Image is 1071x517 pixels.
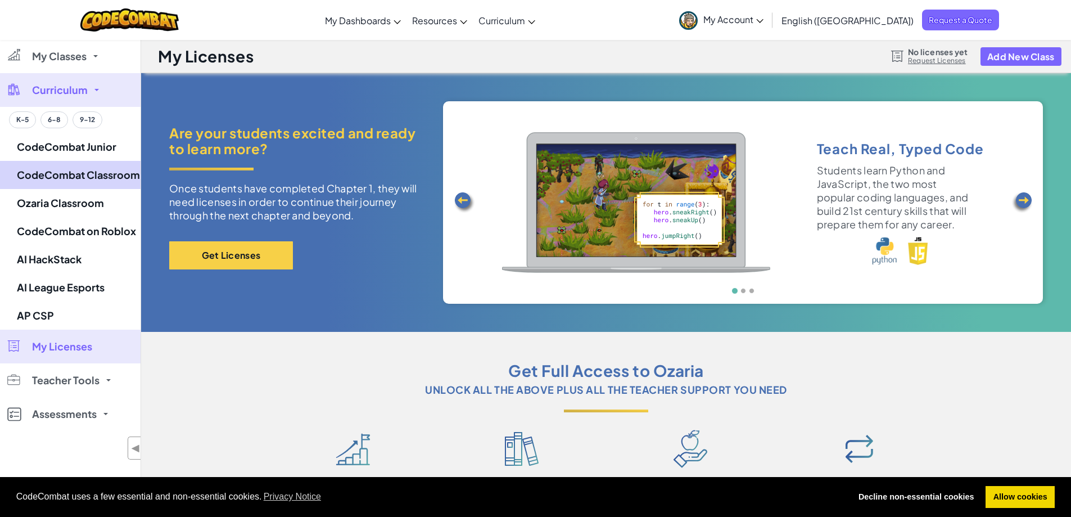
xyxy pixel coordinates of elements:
img: Device_1.png [502,132,770,273]
span: Assessments [32,409,97,419]
a: My Account [674,2,769,38]
a: English ([GEOGRAPHIC_DATA]) [776,5,919,35]
span: CodeCombat uses a few essential and non-essential cookies. [16,488,842,505]
img: python_logo.png [872,237,896,265]
span: My Dashboards [325,15,391,26]
span: No licenses yet [908,47,968,56]
a: learn more about cookies [262,488,323,505]
a: My Dashboards [319,5,406,35]
img: Arrow_Left.png [1011,191,1033,214]
button: Get Licenses [169,241,293,269]
img: Arrow_Left.png [453,191,476,214]
img: IconAutomaticAccess.svg [839,429,879,469]
button: 9-12 [73,111,102,128]
button: 6-8 [40,111,68,128]
span: Curriculum [32,85,88,95]
img: IconDashboard.svg [336,433,370,465]
span: Get Full Access to Ozaria [508,360,704,381]
span: Curriculum [478,15,525,26]
a: deny cookies [851,486,982,509]
a: Curriculum [473,5,541,35]
span: Resources [412,15,457,26]
span: Unlock all the above plus all the teacher support you need [425,381,787,398]
button: K-5 [9,111,36,128]
button: Add New Class [980,47,1061,66]
img: avatar [679,11,698,30]
span: ◀ [131,440,141,456]
h1: My Licenses [158,46,254,67]
a: Request a Quote [922,10,999,30]
img: CodeCombat logo [80,8,179,32]
img: javascript_logo.png [908,237,928,265]
p: Once students have completed Chapter 1, they will need licenses in order to continue their journe... [169,182,426,222]
p: Students learn Python and JavaScript, the two most popular coding languages, and build 21st centu... [817,164,974,231]
div: Grade band filter [9,111,102,128]
span: My Classes [32,51,87,61]
span: Lesson Plans, Project Rubrics, Solution Guides, and more [437,475,606,498]
img: IconCustomerSuccess.svg [674,430,707,468]
span: My Licenses [32,341,92,352]
img: IconLessonPlans.svg [505,432,539,466]
span: Are your students excited and ready to learn more? [169,125,426,156]
span: Comprehensive teacher and administrator dashboards [269,475,437,497]
a: allow cookies [986,486,1055,509]
span: English ([GEOGRAPHIC_DATA]) [781,15,914,26]
span: Teacher Tools [32,375,100,385]
span: My Account [703,14,763,25]
a: Request Licenses [908,56,968,65]
a: Resources [406,5,473,35]
span: Teach Real, Typed Code [817,140,984,157]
